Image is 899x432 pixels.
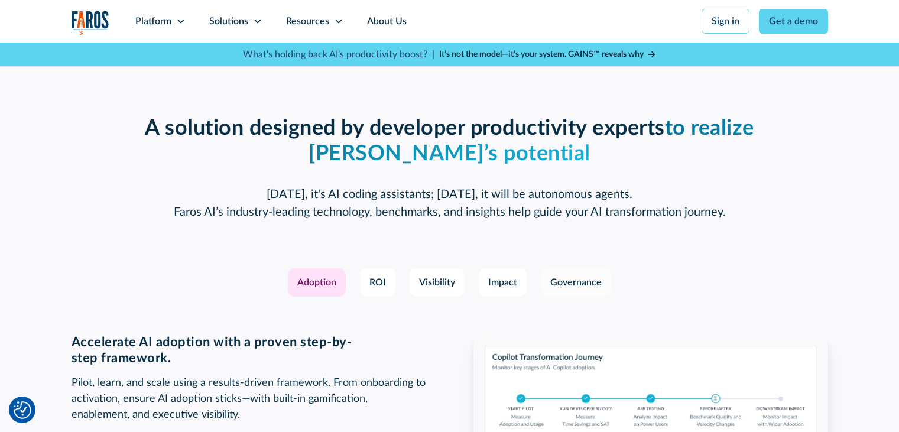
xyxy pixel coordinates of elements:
[135,14,171,28] div: Platform
[369,275,386,290] div: ROI
[297,275,336,290] div: Adoption
[243,47,434,61] p: What's holding back AI's productivity boost? |
[702,9,749,34] a: Sign in
[128,203,771,221] p: Faros AI’s industry-leading technology, benchmarks, and insights help guide your AI transformatio...
[419,275,455,290] div: Visibility
[145,118,754,164] strong: A solution designed by developer productivity experts
[128,186,771,203] p: [DATE], it's AI coding assistants; [DATE], it will be autonomous agents.
[209,14,248,28] div: Solutions
[14,401,31,419] button: Cookie Settings
[14,401,31,419] img: Revisit consent button
[72,11,109,35] img: Logo of the analytics and reporting company Faros.
[488,275,517,290] div: Impact
[439,48,657,61] a: It’s not the model—it’s your system. GAINS™ reveals why
[439,50,644,59] strong: It’s not the model—it’s your system. GAINS™ reveals why
[72,334,426,366] h3: Accelerate AI adoption with a proven step-by-step framework.
[550,275,602,290] div: Governance
[72,375,426,423] p: Pilot, learn, and scale using a results-driven framework. From onboarding to activation, ensure A...
[759,9,828,34] a: Get a demo
[286,14,329,28] div: Resources
[72,11,109,35] a: home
